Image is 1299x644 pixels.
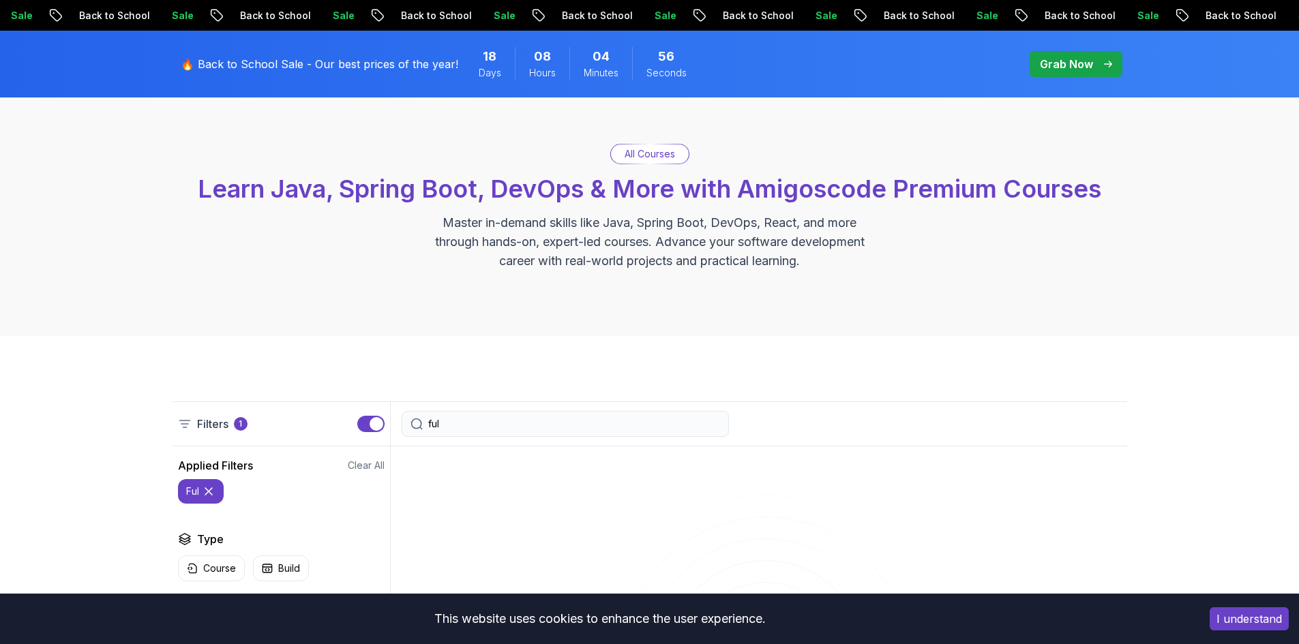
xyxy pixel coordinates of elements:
span: Learn Java, Spring Boot, DevOps & More with Amigoscode Premium Courses [198,174,1101,204]
p: Sale [966,9,1009,22]
span: 56 Seconds [658,47,674,66]
p: Grab Now [1040,56,1093,72]
div: This website uses cookies to enhance the user experience. [10,604,1189,634]
span: 18 Days [483,47,496,66]
span: Days [479,66,501,80]
button: Accept cookies [1210,607,1289,630]
span: Seconds [646,66,687,80]
p: Master in-demand skills like Java, Spring Boot, DevOps, React, and more through hands-on, expert-... [421,213,879,271]
p: Sale [1126,9,1170,22]
p: 🔥 Back to School Sale - Our best prices of the year! [181,56,458,72]
button: Clear All [348,459,385,472]
button: Course [178,555,245,581]
p: Back to School [1034,9,1126,22]
p: Back to School [873,9,966,22]
span: 4 Minutes [593,47,610,66]
p: Back to School [229,9,322,22]
p: All Courses [625,147,675,161]
span: 8 Hours [534,47,551,66]
p: Back to School [68,9,161,22]
button: Build [253,555,309,581]
input: Search Java, React, Spring boot ... [428,417,720,431]
p: Sale [322,9,365,22]
span: Minutes [584,66,618,80]
p: Filters [197,416,228,432]
button: ful [178,479,224,504]
p: Sale [805,9,848,22]
p: Sale [644,9,687,22]
h2: Applied Filters [178,457,253,474]
span: Hours [529,66,556,80]
p: Sale [483,9,526,22]
p: Sale [161,9,205,22]
p: Back to School [551,9,644,22]
p: ful [186,485,199,498]
p: Back to School [1195,9,1287,22]
p: Course [203,562,236,575]
p: Back to School [712,9,805,22]
h2: Type [197,531,224,547]
p: 1 [239,418,242,429]
p: Build [278,562,300,575]
p: Back to School [390,9,483,22]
